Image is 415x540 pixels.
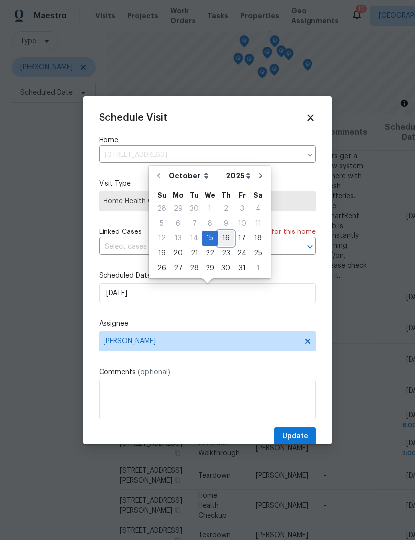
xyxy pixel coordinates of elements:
[202,261,218,275] div: 29
[186,231,202,245] div: 14
[154,261,170,275] div: 26
[99,271,316,281] label: Scheduled Date
[221,192,231,199] abbr: Thursday
[170,216,186,231] div: Mon Oct 06 2025
[170,201,186,216] div: Mon Sep 29 2025
[218,202,234,216] div: 2
[154,216,170,231] div: Sun Oct 05 2025
[250,261,266,275] div: 1
[190,192,199,199] abbr: Tuesday
[99,367,316,377] label: Comments
[202,216,218,231] div: Wed Oct 08 2025
[218,261,234,275] div: 30
[170,217,186,231] div: 6
[305,112,316,123] span: Close
[186,246,202,260] div: 21
[250,246,266,261] div: Sat Oct 25 2025
[166,168,223,183] select: Month
[99,319,316,329] label: Assignee
[170,261,186,275] div: 27
[282,430,308,443] span: Update
[202,201,218,216] div: Wed Oct 01 2025
[250,261,266,276] div: Sat Nov 01 2025
[154,217,170,231] div: 5
[170,246,186,261] div: Mon Oct 20 2025
[186,201,202,216] div: Tue Sep 30 2025
[186,202,202,216] div: 30
[202,217,218,231] div: 8
[154,261,170,276] div: Sun Oct 26 2025
[218,231,234,245] div: 16
[218,217,234,231] div: 9
[99,179,316,189] label: Visit Type
[234,216,250,231] div: Fri Oct 10 2025
[234,231,250,246] div: Fri Oct 17 2025
[186,261,202,276] div: Tue Oct 28 2025
[218,261,234,276] div: Thu Oct 30 2025
[234,231,250,245] div: 17
[99,135,316,145] label: Home
[99,113,167,123] span: Schedule Visit
[154,246,170,261] div: Sun Oct 19 2025
[250,201,266,216] div: Sat Oct 04 2025
[202,246,218,260] div: 22
[104,196,311,206] span: Home Health Checkup
[250,202,266,216] div: 4
[253,192,263,199] abbr: Saturday
[99,227,142,237] span: Linked Cases
[202,246,218,261] div: Wed Oct 22 2025
[234,261,250,276] div: Fri Oct 31 2025
[234,246,250,260] div: 24
[151,166,166,186] button: Go to previous month
[154,231,170,246] div: Sun Oct 12 2025
[234,217,250,231] div: 10
[186,261,202,275] div: 28
[138,369,170,376] span: (optional)
[234,246,250,261] div: Fri Oct 24 2025
[186,231,202,246] div: Tue Oct 14 2025
[170,202,186,216] div: 29
[250,231,266,246] div: Sat Oct 18 2025
[250,231,266,245] div: 18
[99,148,301,163] input: Enter in an address
[170,231,186,245] div: 13
[99,283,316,303] input: M/D/YYYY
[173,192,184,199] abbr: Monday
[250,246,266,260] div: 25
[157,192,167,199] abbr: Sunday
[186,246,202,261] div: Tue Oct 21 2025
[218,201,234,216] div: Thu Oct 02 2025
[202,231,218,246] div: Wed Oct 15 2025
[202,231,218,245] div: 15
[170,261,186,276] div: Mon Oct 27 2025
[154,246,170,260] div: 19
[104,337,299,345] span: [PERSON_NAME]
[202,202,218,216] div: 1
[154,201,170,216] div: Sun Sep 28 2025
[234,202,250,216] div: 3
[154,231,170,245] div: 12
[99,239,288,255] input: Select cases
[202,261,218,276] div: Wed Oct 29 2025
[218,246,234,260] div: 23
[250,217,266,231] div: 11
[218,231,234,246] div: Thu Oct 16 2025
[170,231,186,246] div: Mon Oct 13 2025
[205,192,215,199] abbr: Wednesday
[218,246,234,261] div: Thu Oct 23 2025
[253,166,268,186] button: Go to next month
[218,216,234,231] div: Thu Oct 09 2025
[250,216,266,231] div: Sat Oct 11 2025
[303,240,317,254] button: Open
[274,427,316,446] button: Update
[239,192,246,199] abbr: Friday
[234,261,250,275] div: 31
[234,201,250,216] div: Fri Oct 03 2025
[186,217,202,231] div: 7
[154,202,170,216] div: 28
[223,168,253,183] select: Year
[170,246,186,260] div: 20
[186,216,202,231] div: Tue Oct 07 2025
